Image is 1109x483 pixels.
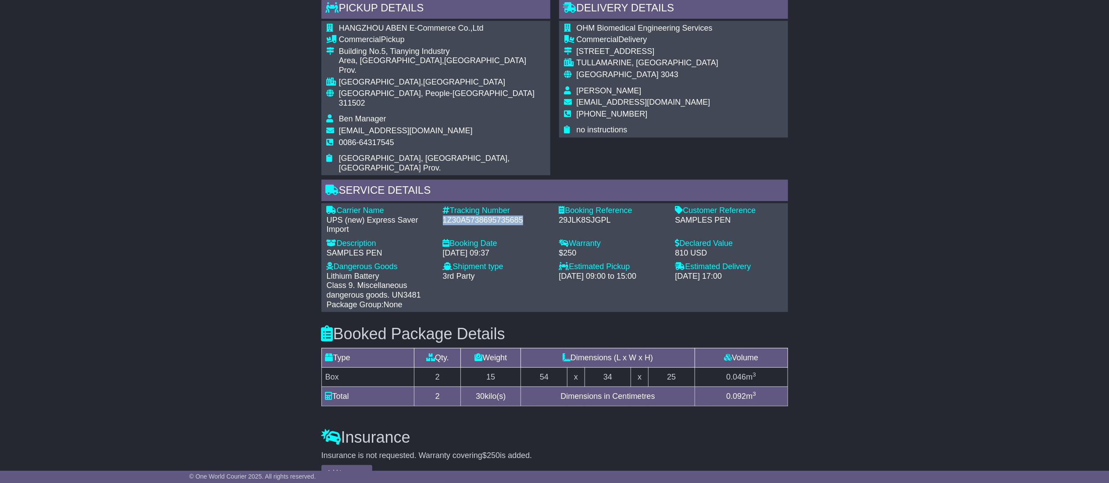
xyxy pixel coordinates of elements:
[339,35,545,45] div: Pickup
[675,249,783,258] div: 810 USD
[577,110,648,118] span: [PHONE_NUMBER]
[559,272,667,281] div: [DATE] 09:00 to 15:00
[461,387,521,406] td: kilo(s)
[675,262,783,272] div: Estimated Delivery
[339,78,545,87] div: [GEOGRAPHIC_DATA],[GEOGRAPHIC_DATA]
[726,392,746,401] span: 0.092
[695,348,788,367] td: Volume
[675,206,783,216] div: Customer Reference
[327,300,434,310] div: Package Group:
[577,86,642,95] span: [PERSON_NAME]
[339,47,545,57] div: Building No.5, Tianying Industry
[631,367,648,387] td: x
[648,367,695,387] td: 25
[339,138,394,147] span: 0086-64317545
[559,239,667,249] div: Warranty
[339,126,473,135] span: [EMAIL_ADDRESS][DOMAIN_NAME]
[321,348,414,367] td: Type
[443,272,475,281] span: 3rd Party
[189,473,316,480] span: © One World Courier 2025. All rights reserved.
[321,451,788,461] div: Insurance is not requested. Warranty covering is added.
[339,114,386,123] span: Ben Manager
[414,348,461,367] td: Qty.
[384,300,403,309] span: None
[675,216,783,225] div: SAMPLES PEN
[339,56,545,75] div: Area, [GEOGRAPHIC_DATA],[GEOGRAPHIC_DATA] Prov.
[443,206,550,216] div: Tracking Number
[577,58,718,68] div: TULLAMARINE, [GEOGRAPHIC_DATA]
[559,206,667,216] div: Booking Reference
[327,216,434,234] div: UPS (new) Express Saver Import
[661,70,678,79] span: 3043
[443,262,550,272] div: Shipment type
[443,216,550,225] div: 1Z30A5738695735685
[577,98,710,107] span: [EMAIL_ADDRESS][DOMAIN_NAME]
[414,387,461,406] td: 2
[521,387,695,406] td: Dimensions in Centimetres
[675,239,783,249] div: Declared Value
[339,35,381,44] span: Commercial
[559,249,667,258] div: $250
[339,89,535,98] span: [GEOGRAPHIC_DATA], People-[GEOGRAPHIC_DATA]
[521,367,567,387] td: 54
[327,272,379,281] span: Lithium Battery
[577,47,718,57] div: [STREET_ADDRESS]
[443,249,550,258] div: [DATE] 09:37
[321,367,414,387] td: Box
[567,367,585,387] td: x
[392,291,421,299] span: UN3481
[321,429,788,446] h3: Insurance
[559,262,667,272] div: Estimated Pickup
[559,216,667,225] div: 29JLK8SJGPL
[521,348,695,367] td: Dimensions (L x W x H)
[577,125,628,134] span: no instructions
[327,262,434,272] div: Dangerous Goods
[321,465,372,480] button: Add Insurance
[695,387,788,406] td: m
[443,239,550,249] div: Booking Date
[752,371,756,378] sup: 3
[482,451,500,460] span: $250
[752,391,756,397] sup: 3
[321,387,414,406] td: Total
[577,35,619,44] span: Commercial
[577,70,659,79] span: [GEOGRAPHIC_DATA]
[327,239,434,249] div: Description
[327,249,434,258] div: SAMPLES PEN
[339,99,365,107] span: 311502
[577,24,713,32] span: OHM Biomedical Engineering Services
[414,367,461,387] td: 2
[327,206,434,216] div: Carrier Name
[695,367,788,387] td: m
[585,367,631,387] td: 34
[461,348,521,367] td: Weight
[476,392,485,401] span: 30
[327,281,407,299] span: Class 9. Miscellaneous dangerous goods.
[321,325,788,343] h3: Booked Package Details
[461,367,521,387] td: 15
[339,24,484,32] span: HANGZHOU ABEN E-Commerce Co.,Ltd
[675,272,783,281] div: [DATE] 17:00
[726,373,746,381] span: 0.046
[339,154,510,172] span: [GEOGRAPHIC_DATA], [GEOGRAPHIC_DATA], [GEOGRAPHIC_DATA] Prov.
[577,35,718,45] div: Delivery
[321,180,788,203] div: Service Details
